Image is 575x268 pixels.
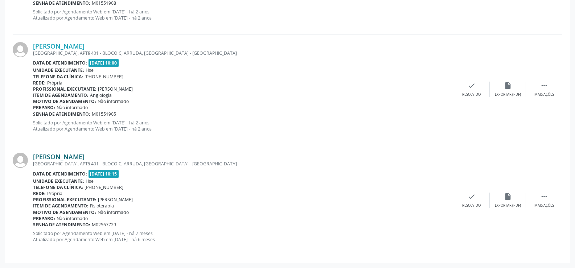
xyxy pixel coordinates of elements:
a: [PERSON_NAME] [33,153,85,161]
i: check [468,82,476,90]
i:  [540,82,548,90]
div: Resolvido [462,92,481,97]
b: Data de atendimento: [33,60,87,66]
i: check [468,193,476,201]
span: Própria [47,190,62,197]
i: insert_drive_file [504,193,512,201]
div: Mais ações [534,92,554,97]
b: Profissional executante: [33,197,96,203]
span: Não informado [57,104,88,111]
span: Própria [47,80,62,86]
img: img [13,42,28,57]
div: [GEOGRAPHIC_DATA], APT§ 401 - BLOCO C, ARRUDA, [GEOGRAPHIC_DATA] - [GEOGRAPHIC_DATA] [33,161,453,167]
b: Motivo de agendamento: [33,209,96,215]
div: Resolvido [462,203,481,208]
span: Não informado [98,209,129,215]
p: Solicitado por Agendamento Web em [DATE] - há 2 anos Atualizado por Agendamento Web em [DATE] - h... [33,9,453,21]
span: [PERSON_NAME] [98,197,133,203]
div: Mais ações [534,203,554,208]
a: [PERSON_NAME] [33,42,85,50]
b: Senha de atendimento: [33,222,90,228]
span: Não informado [57,215,88,222]
b: Preparo: [33,215,55,222]
b: Rede: [33,80,46,86]
span: [PHONE_NUMBER] [85,184,123,190]
span: [PHONE_NUMBER] [85,74,123,80]
div: [GEOGRAPHIC_DATA], APT§ 401 - BLOCO C, ARRUDA, [GEOGRAPHIC_DATA] - [GEOGRAPHIC_DATA] [33,50,453,56]
span: [DATE] 10:00 [89,59,119,67]
p: Solicitado por Agendamento Web em [DATE] - há 7 meses Atualizado por Agendamento Web em [DATE] - ... [33,230,453,243]
span: [DATE] 10:15 [89,170,119,178]
b: Unidade executante: [33,67,84,73]
span: Hse [86,67,94,73]
span: Angiologia [90,92,112,98]
img: img [13,153,28,168]
b: Item de agendamento: [33,92,89,98]
div: Exportar (PDF) [495,92,521,97]
b: Senha de atendimento: [33,111,90,117]
b: Motivo de agendamento: [33,98,96,104]
span: Hse [86,178,94,184]
b: Item de agendamento: [33,203,89,209]
span: Fisioterapia [90,203,114,209]
b: Profissional executante: [33,86,96,92]
b: Telefone da clínica: [33,184,83,190]
b: Data de atendimento: [33,171,87,177]
b: Unidade executante: [33,178,84,184]
i: insert_drive_file [504,82,512,90]
b: Rede: [33,190,46,197]
span: [PERSON_NAME] [98,86,133,92]
div: Exportar (PDF) [495,203,521,208]
i:  [540,193,548,201]
span: Não informado [98,98,129,104]
span: M01551905 [92,111,116,117]
span: M02567729 [92,222,116,228]
p: Solicitado por Agendamento Web em [DATE] - há 2 anos Atualizado por Agendamento Web em [DATE] - h... [33,120,453,132]
b: Telefone da clínica: [33,74,83,80]
b: Preparo: [33,104,55,111]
